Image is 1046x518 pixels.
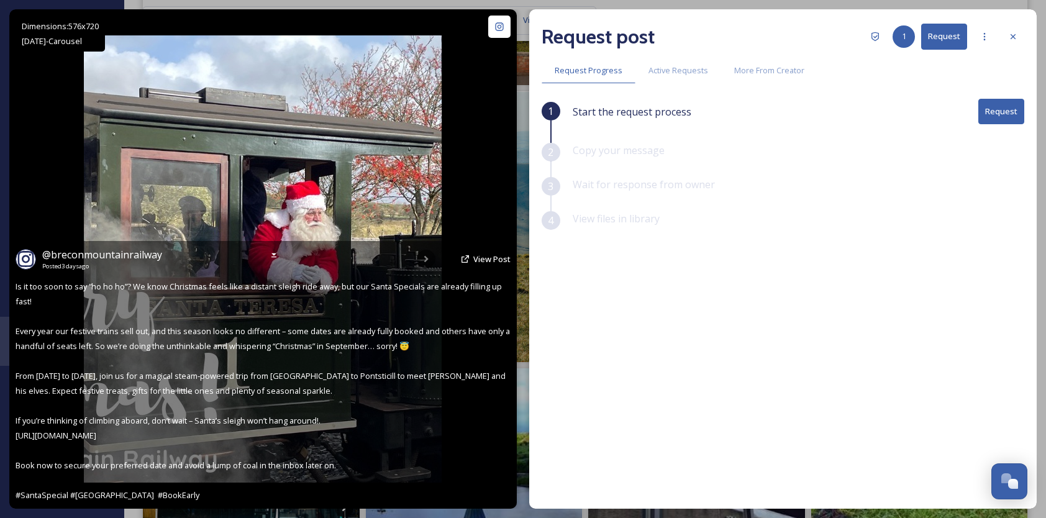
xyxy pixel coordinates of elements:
span: Active Requests [648,65,708,76]
a: @breconmountainrailway [42,247,162,262]
span: @ breconmountainrailway [42,248,162,261]
span: More From Creator [734,65,804,76]
span: Posted 3 days ago [42,262,162,271]
span: Dimensions: 576 x 720 [22,20,99,32]
button: Open Chat [991,463,1027,499]
span: Is it too soon to say “ho ho ho”? We know Christmas feels like a distant sleigh ride away, but ou... [16,281,512,501]
span: [DATE] - Carousel [22,35,82,47]
span: 4 [548,213,553,228]
button: Request [921,24,967,49]
a: View Post [473,253,511,265]
span: 2 [548,145,553,160]
span: 1 [902,30,906,42]
span: 1 [548,104,553,119]
img: Is it too soon to say “ho ho ho”? We know Christmas feels like a distant sleigh ride away, but ou... [84,35,442,483]
button: Request [978,99,1024,124]
span: View files in library [573,212,660,225]
span: Wait for response from owner [573,178,715,191]
h2: Request post [542,22,655,52]
span: 3 [548,179,553,194]
span: Start the request process [573,104,691,119]
span: Copy your message [573,143,665,157]
span: Request Progress [555,65,622,76]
